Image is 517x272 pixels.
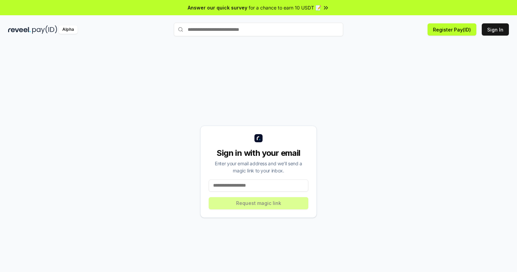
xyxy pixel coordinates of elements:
img: pay_id [32,25,57,34]
div: Sign in with your email [209,148,308,159]
div: Alpha [59,25,78,34]
button: Sign In [482,23,509,36]
img: logo_small [254,134,263,142]
span: Answer our quick survey [188,4,247,11]
img: reveel_dark [8,25,31,34]
div: Enter your email address and we’ll send a magic link to your inbox. [209,160,308,174]
button: Register Pay(ID) [428,23,476,36]
span: for a chance to earn 10 USDT 📝 [249,4,321,11]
